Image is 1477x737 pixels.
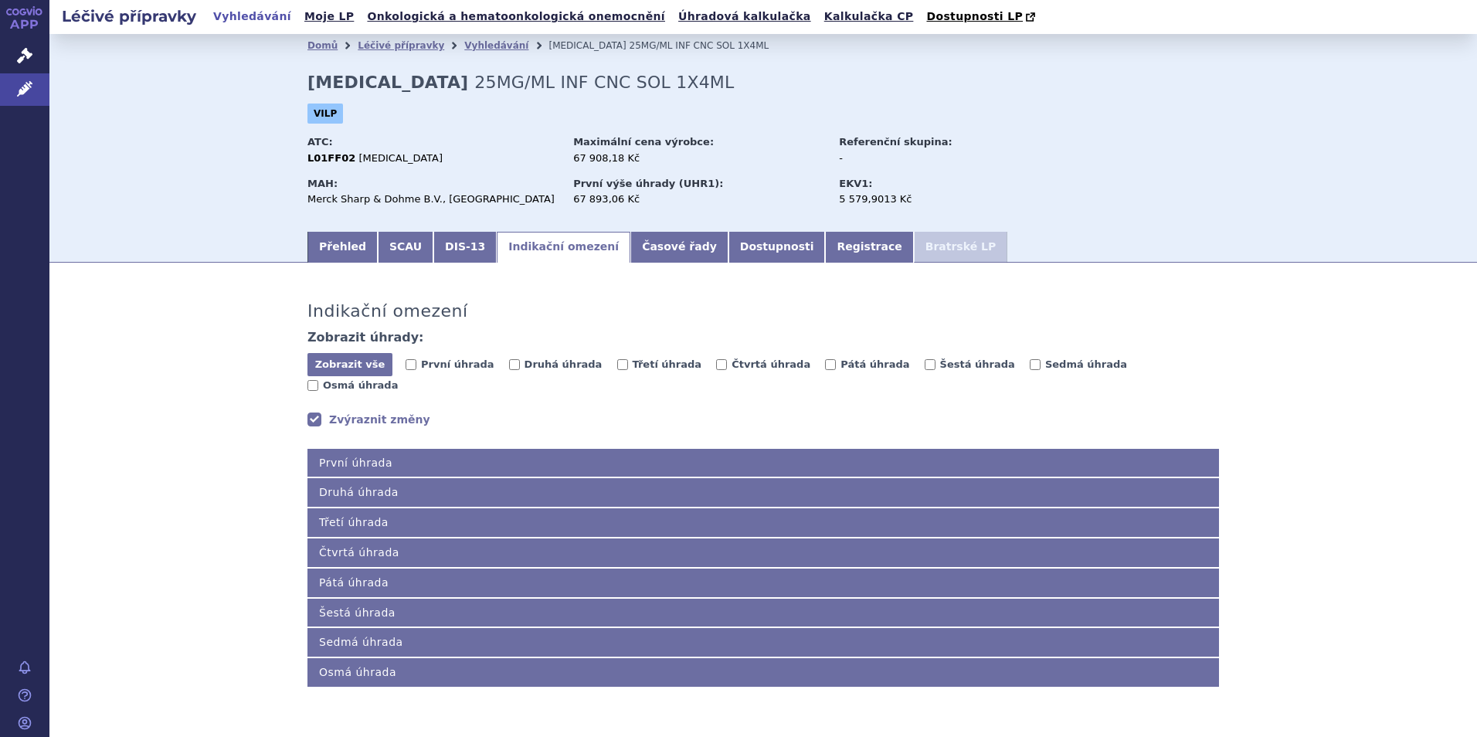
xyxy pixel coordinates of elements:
a: DIS-13 [433,232,497,263]
h4: Osmá úhrada [307,658,1219,687]
input: První úhrada [406,359,416,370]
a: Úhradová kalkulačka [674,6,816,27]
span: [MEDICAL_DATA] [548,40,626,51]
h4: První úhrada [307,449,1219,477]
input: Druhá úhrada [509,359,520,370]
span: Druhá úhrada [525,358,603,370]
strong: [MEDICAL_DATA] [307,73,468,92]
strong: Maximální cena výrobce: [573,136,714,148]
a: Léčivé přípravky [358,40,444,51]
h4: Pátá úhrada [307,569,1219,597]
a: Zvýraznit změny [307,412,430,427]
a: Dostupnosti [728,232,826,263]
span: Dostupnosti LP [926,10,1023,22]
span: [MEDICAL_DATA] [358,152,443,164]
a: Vyhledávání [209,6,296,27]
a: Moje LP [300,6,358,27]
strong: MAH: [307,178,338,189]
span: VILP [307,104,343,124]
strong: EKV1: [839,178,872,189]
div: Merck Sharp & Dohme B.V., [GEOGRAPHIC_DATA] [307,192,559,206]
span: První úhrada [421,358,494,370]
div: 67 908,18 Kč [573,151,824,165]
h4: Čtvrtá úhrada [307,538,1219,567]
a: Přehled [307,232,378,263]
a: Registrace [825,232,913,263]
a: Vyhledávání [464,40,528,51]
span: 25MG/ML INF CNC SOL 1X4ML [474,73,734,92]
span: Zobrazit vše [315,358,385,370]
h4: Třetí úhrada [307,508,1219,537]
strong: První výše úhrady (UHR1): [573,178,723,189]
div: - [839,151,1013,165]
a: Časové řady [630,232,728,263]
a: Domů [307,40,338,51]
span: Čtvrtá úhrada [732,358,810,370]
input: Pátá úhrada [825,359,836,370]
h2: Léčivé přípravky [49,5,209,27]
span: Třetí úhrada [633,358,702,370]
button: Zobrazit vše [307,353,392,376]
input: Sedmá úhrada [1030,359,1041,370]
input: Čtvrtá úhrada [716,359,727,370]
span: Pátá úhrada [840,358,909,370]
div: 67 893,06 Kč [573,192,824,206]
div: 5 579,9013 Kč [839,192,1013,206]
a: SCAU [378,232,433,263]
a: Kalkulačka CP [820,6,918,27]
a: Onkologická a hematoonkologická onemocnění [362,6,670,27]
span: 25MG/ML INF CNC SOL 1X4ML [630,40,769,51]
input: Třetí úhrada [617,359,628,370]
h3: Indikační omezení [307,301,468,321]
span: Sedmá úhrada [1045,358,1127,370]
input: Osmá úhrada [307,380,318,391]
strong: L01FF02 [307,152,355,164]
h4: Sedmá úhrada [307,628,1219,657]
span: Osmá úhrada [323,379,398,391]
input: Šestá úhrada [925,359,935,370]
h4: Zobrazit úhrady: [307,330,424,345]
a: Dostupnosti LP [922,6,1043,28]
h4: Druhá úhrada [307,478,1219,507]
strong: Referenční skupina: [839,136,952,148]
strong: ATC: [307,136,333,148]
span: Šestá úhrada [940,358,1015,370]
h4: Šestá úhrada [307,599,1219,627]
a: Indikační omezení [497,232,630,263]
